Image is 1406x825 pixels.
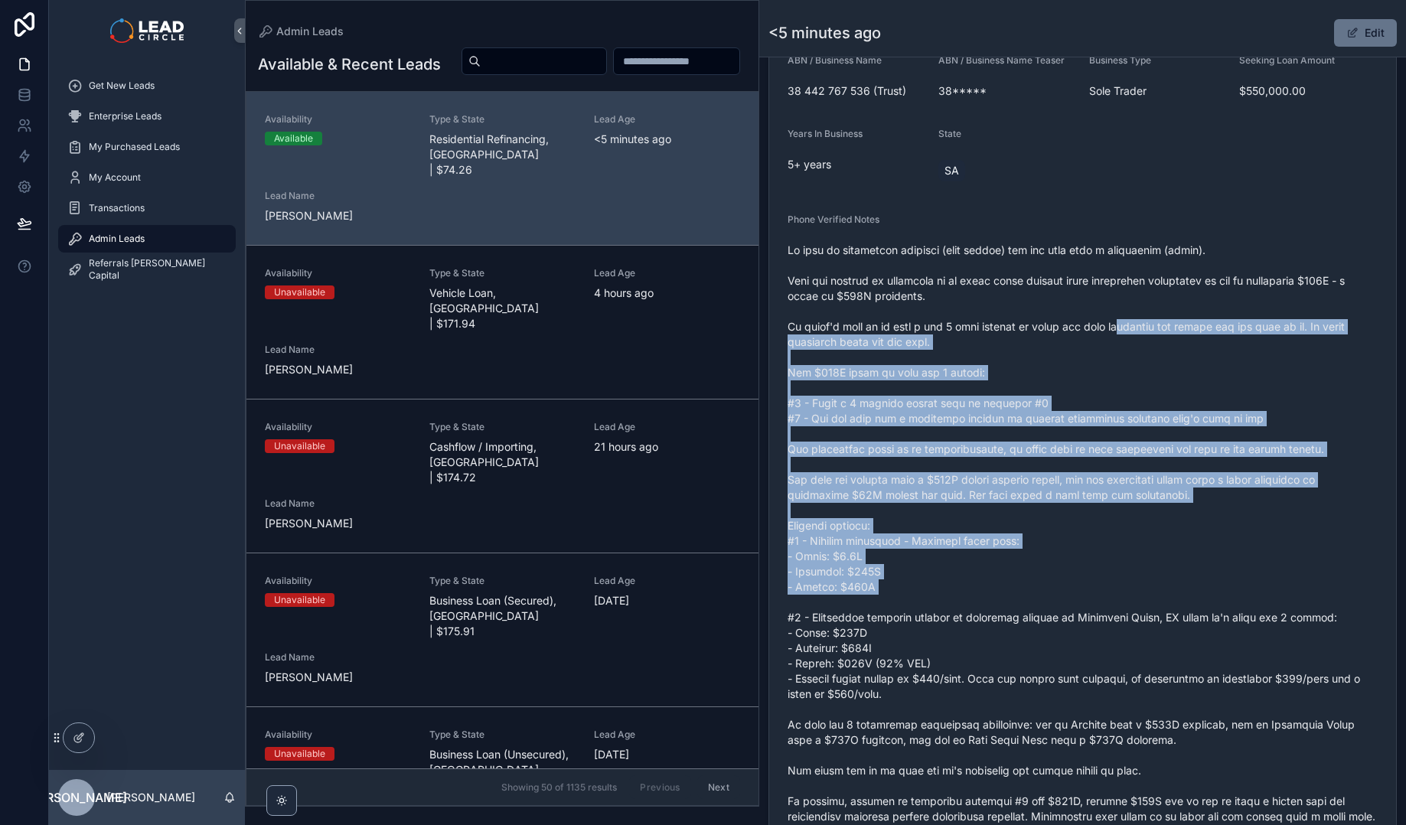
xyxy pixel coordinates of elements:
[429,113,576,126] span: Type & State
[89,171,141,184] span: My Account
[768,22,881,44] h1: <5 minutes ago
[429,267,576,279] span: Type & State
[788,83,926,99] span: 38 442 767 536 (Trust)
[594,113,740,126] span: Lead Age
[58,103,236,130] a: Enterprise Leads
[788,157,926,172] span: 5+ years
[594,132,740,147] span: <5 minutes ago
[938,128,961,139] span: State
[1089,54,1151,66] span: Business Type
[429,421,576,433] span: Type & State
[594,729,740,741] span: Lead Age
[89,141,180,153] span: My Purchased Leads
[89,202,145,214] span: Transactions
[265,267,411,279] span: Availability
[788,214,879,225] span: Phone Verified Notes
[265,208,411,223] span: [PERSON_NAME]
[107,790,195,805] p: [PERSON_NAME]
[1089,83,1228,99] span: Sole Trader
[1334,19,1397,47] button: Edit
[265,670,411,685] span: [PERSON_NAME]
[594,285,740,301] span: 4 hours ago
[1239,54,1335,66] span: Seeking Loan Amount
[265,344,411,356] span: Lead Name
[594,267,740,279] span: Lead Age
[58,72,236,99] a: Get New Leads
[49,61,245,303] div: scrollable content
[265,497,411,510] span: Lead Name
[697,775,740,799] button: Next
[265,190,411,202] span: Lead Name
[58,133,236,161] a: My Purchased Leads
[258,54,441,75] h1: Available & Recent Leads
[274,747,325,761] div: Unavailable
[594,439,740,455] span: 21 hours ago
[265,113,411,126] span: Availability
[26,788,127,807] span: [PERSON_NAME]
[274,593,325,607] div: Unavailable
[594,421,740,433] span: Lead Age
[429,132,576,178] span: Residential Refinancing, [GEOGRAPHIC_DATA] | $74.26
[265,729,411,741] span: Availability
[265,362,411,377] span: [PERSON_NAME]
[58,256,236,283] a: Referrals [PERSON_NAME] Capital
[265,516,411,531] span: [PERSON_NAME]
[429,593,576,639] span: Business Loan (Secured), [GEOGRAPHIC_DATA] | $175.91
[265,421,411,433] span: Availability
[429,285,576,331] span: Vehicle Loan, [GEOGRAPHIC_DATA] | $171.94
[429,439,576,485] span: Cashflow / Importing, [GEOGRAPHIC_DATA] | $174.72
[594,575,740,587] span: Lead Age
[938,54,1065,66] span: ABN / Business Name Teaser
[58,225,236,253] a: Admin Leads
[429,747,576,793] span: Business Loan (Unsecured), [GEOGRAPHIC_DATA] | $247.51
[788,54,882,66] span: ABN / Business Name
[501,781,617,794] span: Showing 50 of 1135 results
[274,285,325,299] div: Unavailable
[89,257,220,282] span: Referrals [PERSON_NAME] Capital
[788,128,863,139] span: Years In Business
[58,164,236,191] a: My Account
[246,553,758,706] a: AvailabilityUnavailableType & StateBusiness Loan (Secured), [GEOGRAPHIC_DATA] | $175.91Lead Age[D...
[265,651,411,664] span: Lead Name
[246,92,758,245] a: AvailabilityAvailableType & StateResidential Refinancing, [GEOGRAPHIC_DATA] | $74.26Lead Age<5 mi...
[58,194,236,222] a: Transactions
[274,132,313,145] div: Available
[89,80,155,92] span: Get New Leads
[258,24,344,39] a: Admin Leads
[1239,83,1378,99] span: $550,000.00
[246,399,758,553] a: AvailabilityUnavailableType & StateCashflow / Importing, [GEOGRAPHIC_DATA] | $174.72Lead Age21 ho...
[944,163,959,178] span: SA
[89,233,145,245] span: Admin Leads
[429,575,576,587] span: Type & State
[89,110,161,122] span: Enterprise Leads
[265,575,411,587] span: Availability
[276,24,344,39] span: Admin Leads
[594,747,740,762] span: [DATE]
[110,18,183,43] img: App logo
[429,729,576,741] span: Type & State
[246,245,758,399] a: AvailabilityUnavailableType & StateVehicle Loan, [GEOGRAPHIC_DATA] | $171.94Lead Age4 hours agoLe...
[594,593,740,608] span: [DATE]
[274,439,325,453] div: Unavailable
